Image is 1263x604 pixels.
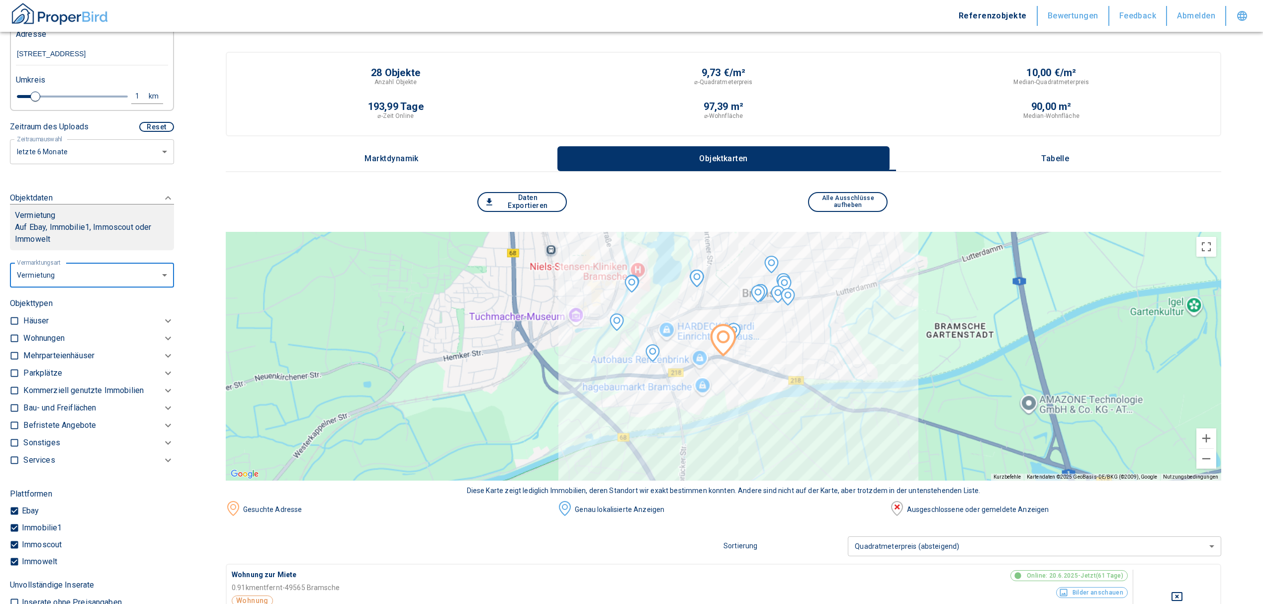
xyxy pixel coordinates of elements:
button: Bewertungen [1038,6,1109,26]
button: Alle Ausschlüsse aufheben [808,192,888,212]
div: Wohnungen [23,330,174,347]
div: ObjektdatenVermietungAuf Ebay, Immobilie1, Immoscout oder Immowelt [10,182,174,260]
p: Vermietung [15,209,56,221]
div: Häuser [23,312,174,330]
p: ⌀-Quadratmeterpreis [694,78,752,87]
p: Objekttypen [10,298,174,309]
div: Quadratmeterpreis (absteigend) [848,533,1221,559]
button: Reset [139,122,174,132]
button: Abmelden [1167,6,1226,26]
p: 49565 Bramsche [285,583,340,593]
div: letzte 6 Monate [10,262,174,288]
div: Kommerziell genutzte Immobilien [23,382,174,400]
img: image [226,501,241,516]
div: Services [23,452,174,469]
img: image [557,501,572,516]
button: ProperBird Logo and Home Button [10,1,109,30]
p: Sortierung [723,541,848,551]
p: Immobilie1 [19,524,62,532]
button: Vollbildansicht ein/aus [1196,237,1216,257]
div: Gesuchte Adresse [241,504,557,515]
img: Google [228,468,261,481]
div: Ausgeschlossene oder gemeldete Anzeigen [904,504,1221,515]
p: 28 Objekte [371,68,420,78]
div: Diese Karte zeigt lediglich Immobilien, deren Standort wir exakt bestimmen konnten. Andere sind n... [226,486,1221,496]
button: Daten Exportieren [477,192,567,212]
button: Referenzobjekte [949,6,1038,26]
img: image [890,501,904,516]
p: 97,39 m² [704,101,744,111]
p: Umkreis [16,74,45,86]
a: Dieses Gebiet in Google Maps öffnen (in neuem Fenster) [228,468,261,481]
input: Adresse ändern [16,43,168,66]
p: 90,00 m² [1031,101,1072,111]
div: Mehrparteienhäuser [23,347,174,365]
p: Immoscout [19,541,62,549]
p: Zeitraum des Uploads [10,121,89,133]
p: Häuser [23,315,49,327]
button: Bilder anschauen [1056,587,1128,598]
p: Anzahl Objekte [374,78,417,87]
p: Parkplätze [23,367,62,379]
p: 193,99 Tage [368,101,424,111]
div: Parkplätze [23,365,174,382]
p: Kommerziell genutzte Immobilien [23,385,144,397]
p: Auf Ebay, Immobilie1, Immoscout oder Immowelt [15,221,169,245]
button: Verkleinern [1196,449,1216,469]
p: Mehrparteienhäuser [23,350,94,362]
p: Bau- und Freiflächen [23,402,96,414]
p: Objektdaten [10,192,53,204]
div: Genau lokalisierte Anzeigen [572,504,889,515]
div: Bau- und Freiflächen [23,400,174,417]
div: Sonstiges [23,434,174,452]
div: letzte 6 Monate [10,138,174,165]
p: ⌀-Wohnfläche [704,111,743,120]
p: Median-Quadratmeterpreis [1013,78,1089,87]
p: Adresse [16,28,46,40]
p: Services [23,454,55,466]
button: Deselect for this search [1138,591,1215,603]
p: Median-Wohnfläche [1023,111,1080,120]
p: Marktdynamik [364,154,419,163]
button: Vergrößern [1196,428,1216,448]
p: 9,73 €/m² [702,68,746,78]
p: Wohnung zur Miete [232,570,754,580]
div: wrapped label tabs example [226,146,1221,171]
span: Kartendaten ©2025 GeoBasis-DE/BKG (©2009), Google [1027,474,1157,480]
p: Sonstiges [23,437,60,449]
p: Unvollständige Inserate [10,579,94,591]
p: Wohnungen [23,332,64,344]
p: 10,00 €/m² [1026,68,1076,78]
a: Nutzungsbedingungen [1163,474,1218,480]
p: Ebay [19,507,39,515]
p: Plattformen [10,488,52,500]
div: Befristete Angebote [23,417,174,434]
div: km [152,90,161,102]
img: ProperBird Logo and Home Button [10,1,109,26]
p: Immowelt [19,558,57,566]
p: Tabelle [1030,154,1080,163]
p: Objektkarten [699,154,748,163]
button: Feedback [1109,6,1168,26]
p: 0.91 km entfernt - [232,583,285,593]
button: Kurzbefehle [993,474,1021,481]
div: 1 [134,90,152,102]
p: Befristete Angebote [23,419,96,431]
p: ⌀-Zeit Online [377,111,413,120]
button: 1km [131,89,163,104]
